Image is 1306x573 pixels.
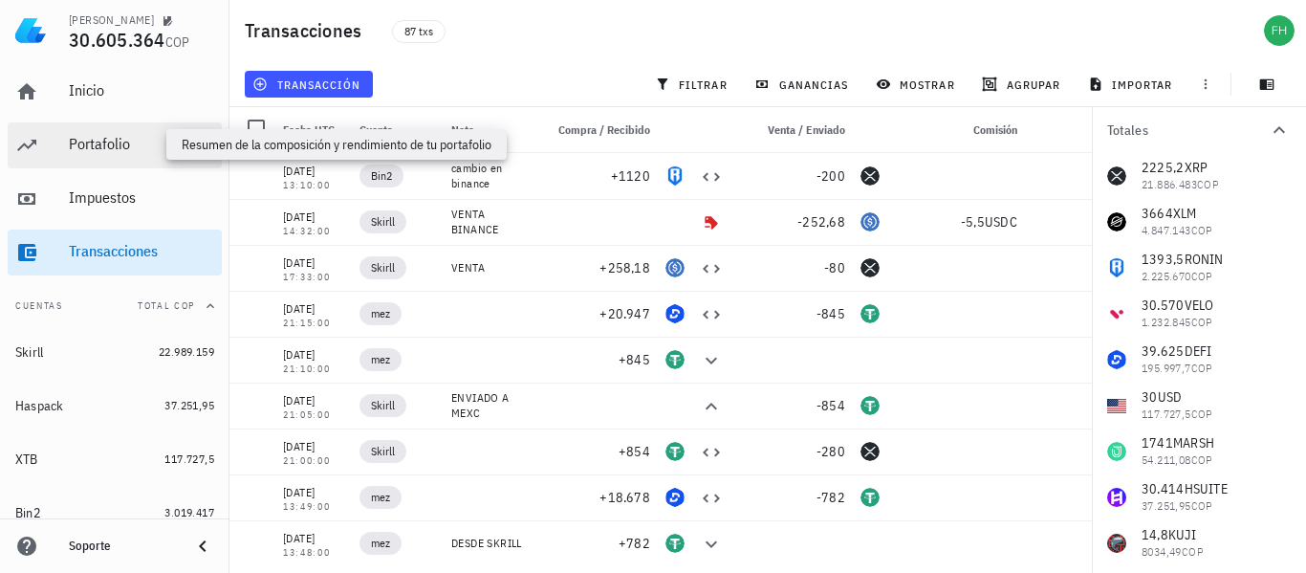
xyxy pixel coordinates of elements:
div: DEFI-icon [665,488,685,507]
div: XRP-icon [860,258,880,277]
div: Nota [444,107,535,153]
span: Fecha UTC [283,122,335,137]
span: 87 txs [404,21,433,42]
div: [DATE] [283,529,344,548]
span: +845 [619,351,650,368]
span: transacción [256,77,360,92]
div: USDC-icon [665,258,685,277]
span: mez [371,304,390,323]
span: 117.727,5 [164,452,214,466]
a: Bin2 3.019.417 [8,490,222,536]
button: ganancias [747,71,860,98]
div: 17:33:00 [283,273,344,282]
div: 21:00:00 [283,456,344,466]
div: 21:10:00 [283,364,344,374]
span: -80 [824,259,845,276]
div: Bin2 [15,505,41,521]
a: Portafolio [8,122,222,168]
span: Comisión [973,122,1017,137]
button: importar [1079,71,1185,98]
div: [DATE] [283,253,344,273]
div: ENVIADO A MEXC [451,390,528,421]
a: XTB 117.727,5 [8,436,222,482]
a: Transacciones [8,230,222,275]
div: avatar [1264,15,1295,46]
div: [PERSON_NAME] [69,12,154,28]
div: XTB [15,452,38,468]
div: [DATE] [283,299,344,319]
span: +20.947 [599,305,650,322]
button: transacción [245,71,373,98]
span: importar [1092,77,1173,92]
div: USDT-icon [665,350,685,369]
div: DEFI-icon [665,304,685,323]
span: mez [371,534,390,553]
span: Skirll [371,442,395,461]
div: [DATE] [283,437,344,456]
div: 14:32:00 [283,227,344,236]
span: -854 [816,397,845,414]
span: -252,68 [797,213,845,231]
div: [DATE] [283,483,344,502]
span: Skirll [371,396,395,415]
div: 13:49:00 [283,502,344,512]
span: Total COP [138,299,195,312]
span: 22.989.159 [159,344,214,359]
div: 21:05:00 [283,410,344,420]
span: -782 [816,489,845,506]
div: USDT-icon [860,488,880,507]
span: -280 [816,443,845,460]
div: 13:10:00 [283,181,344,190]
div: [DATE] [283,208,344,227]
span: COP [165,33,190,51]
span: ganancias [758,77,848,92]
span: 37.251,95 [164,398,214,412]
a: Skirll 22.989.159 [8,329,222,375]
div: [DATE] [283,391,344,410]
span: -200 [816,167,845,185]
div: Inicio [69,81,214,99]
span: filtrar [659,77,728,92]
div: USDT-icon [860,396,880,415]
span: +258,18 [599,259,650,276]
div: [DATE] [283,345,344,364]
button: CuentasTotal COP [8,283,222,329]
span: mez [371,488,390,507]
span: Nota [451,122,474,137]
div: DESDE SKRILL [451,536,528,551]
div: 21:15:00 [283,319,344,328]
div: USDT-icon [860,304,880,323]
div: Totales [1107,123,1268,137]
div: VENTA [451,260,528,275]
div: Compra / Recibido [535,107,658,153]
button: mostrar [868,71,967,98]
h1: Transacciones [245,15,369,46]
div: 13:48:00 [283,548,344,558]
div: USDC-icon [860,212,880,231]
span: 3.019.417 [164,505,214,519]
span: USDC [985,213,1017,231]
div: Venta / Enviado [730,107,853,153]
span: mez [371,350,390,369]
div: XRP-icon [860,442,880,461]
button: filtrar [647,71,739,98]
div: RONIN-icon [665,166,685,186]
div: Portafolio [69,135,214,153]
span: agrupar [986,77,1060,92]
div: VENTA BINANCE [451,207,528,237]
a: Inicio [8,69,222,115]
div: Fecha UTC [275,107,352,153]
span: Bin2 [371,166,392,186]
div: Comisión [887,107,1025,153]
span: Venta / Enviado [768,122,845,137]
div: [DATE] [283,162,344,181]
img: LedgiFi [15,15,46,46]
div: cambio en binance [451,161,528,191]
div: Haspack [15,398,64,414]
span: Compra / Recibido [558,122,650,137]
div: USDT-icon [665,534,685,553]
span: -5,5 [961,213,985,231]
span: Cuenta [359,122,393,137]
div: Soporte [69,539,176,554]
span: 30.605.364 [69,27,165,53]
